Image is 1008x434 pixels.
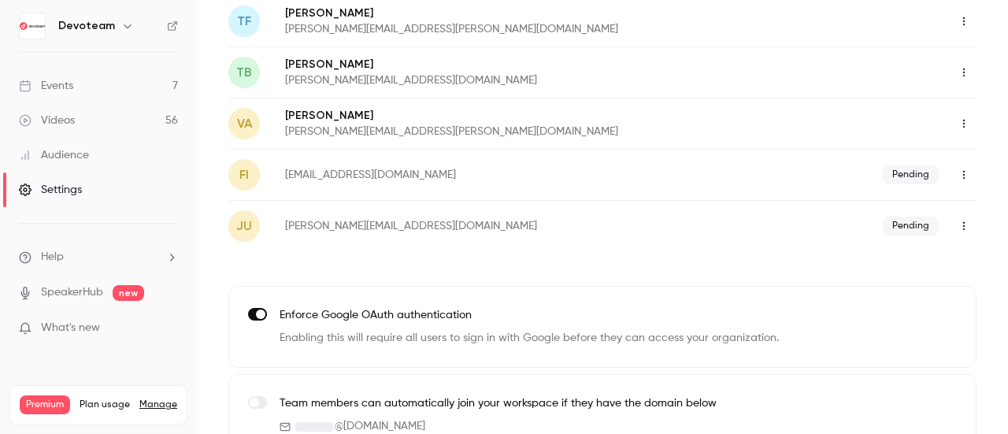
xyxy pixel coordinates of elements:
[280,307,779,324] p: Enforce Google OAuth authentication
[239,165,249,184] span: fi
[285,57,744,72] p: [PERSON_NAME]
[280,330,779,347] p: Enabling this will require all users to sign in with Google before they can access your organizat...
[139,399,177,411] a: Manage
[285,218,710,234] p: [PERSON_NAME][EMAIL_ADDRESS][DOMAIN_NAME]
[285,108,785,124] p: [PERSON_NAME]
[19,78,73,94] div: Events
[20,13,45,39] img: Devoteam
[58,18,115,34] h6: Devoteam
[883,165,939,184] span: Pending
[236,63,252,82] span: TB
[41,284,103,301] a: SpeakerHub
[285,124,785,139] p: [PERSON_NAME][EMAIL_ADDRESS][PERSON_NAME][DOMAIN_NAME]
[285,21,785,37] p: [PERSON_NAME][EMAIL_ADDRESS][PERSON_NAME][DOMAIN_NAME]
[285,167,669,183] p: [EMAIL_ADDRESS][DOMAIN_NAME]
[285,6,785,21] p: [PERSON_NAME]
[236,217,252,236] span: ju
[19,182,82,198] div: Settings
[19,113,75,128] div: Videos
[285,72,744,88] p: [PERSON_NAME][EMAIL_ADDRESS][DOMAIN_NAME]
[237,114,252,133] span: VA
[19,147,89,163] div: Audience
[237,12,251,31] span: TF
[19,249,178,265] li: help-dropdown-opener
[280,395,717,412] p: Team members can automatically join your workspace if they have the domain below
[883,217,939,236] span: Pending
[80,399,130,411] span: Plan usage
[159,321,178,336] iframe: Noticeable Trigger
[113,285,144,301] span: new
[41,320,100,336] span: What's new
[41,249,64,265] span: Help
[20,395,70,414] span: Premium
